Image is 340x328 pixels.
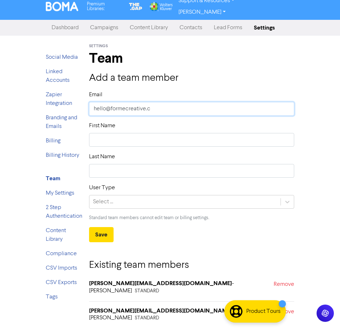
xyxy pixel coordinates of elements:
[89,227,114,242] button: Save
[46,115,77,129] a: Branding and Emails
[93,198,113,206] div: Select ...
[46,69,70,83] a: Linked Accounts
[304,293,340,328] iframe: Chat Widget
[89,260,295,272] h3: Existing team members
[84,21,124,35] a: Campaigns
[46,138,61,144] a: Billing
[89,50,295,67] h1: Team
[274,280,294,297] a: Remove
[173,6,231,18] a: [PERSON_NAME]
[89,280,232,287] strong: [PERSON_NAME][EMAIL_ADDRESS][DOMAIN_NAME]
[46,265,77,271] a: CSV Imports
[89,152,115,161] label: Last Name
[89,307,232,314] strong: [PERSON_NAME][EMAIL_ADDRESS][DOMAIN_NAME]
[133,288,161,294] span: STANDARD
[46,2,78,11] img: BOMA Logo
[46,21,84,35] a: Dashboard
[89,72,295,85] h3: Add a team member
[248,21,281,35] a: Settings
[46,175,60,182] strong: Team
[46,280,77,285] a: CSV Exports
[89,90,102,99] label: Email
[46,228,66,242] a: Content Library
[89,183,115,192] label: User Type
[89,307,274,322] h6: - [PERSON_NAME]
[46,205,82,219] a: 2 Step Authentication
[174,21,208,35] a: Contacts
[149,2,173,11] img: Wolters Kluwer
[89,214,295,221] p: Standard team members cannot edit team or billing settings.
[89,121,115,130] label: First Name
[46,54,78,60] a: Social Media
[89,280,274,294] h6: - [PERSON_NAME]
[46,190,74,196] a: My Settings
[133,315,161,322] span: STANDARD
[46,251,77,257] a: Compliance
[46,294,58,300] a: Tags
[46,152,79,158] a: Billing History
[46,92,72,106] a: Zapier Integration
[124,21,174,35] a: Content Library
[87,2,122,11] span: Premium Libraries:
[89,44,108,49] span: Settings
[128,2,143,11] img: The Gap
[46,176,60,182] a: Team
[208,21,248,35] a: Lead Forms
